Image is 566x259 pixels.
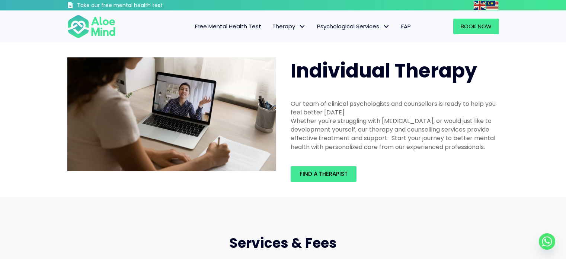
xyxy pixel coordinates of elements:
a: Take our free mental health test [67,2,202,10]
span: Individual Therapy [291,57,477,84]
a: Whatsapp [539,233,555,250]
img: Therapy online individual [67,57,276,171]
a: Book Now [453,19,499,34]
a: EAP [396,19,416,34]
span: Therapy: submenu [297,21,308,32]
nav: Menu [125,19,416,34]
h3: Take our free mental health test [77,2,202,9]
span: EAP [401,22,411,30]
a: Malay [486,1,499,9]
a: Find a therapist [291,166,356,182]
span: Psychological Services [317,22,390,30]
div: Whether you're struggling with [MEDICAL_DATA], or would just like to development yourself, our th... [291,117,499,151]
a: English [474,1,486,9]
img: en [474,1,486,10]
a: TherapyTherapy: submenu [267,19,311,34]
span: Find a therapist [300,170,348,178]
div: Our team of clinical psychologists and counsellors is ready to help you feel better [DATE]. [291,100,499,117]
img: Aloe mind Logo [67,14,116,39]
span: Therapy [272,22,306,30]
span: Free Mental Health Test [195,22,261,30]
span: Psychological Services: submenu [381,21,392,32]
img: ms [486,1,498,10]
span: Book Now [461,22,492,30]
a: Psychological ServicesPsychological Services: submenu [311,19,396,34]
span: Services & Fees [229,234,337,253]
a: Free Mental Health Test [189,19,267,34]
